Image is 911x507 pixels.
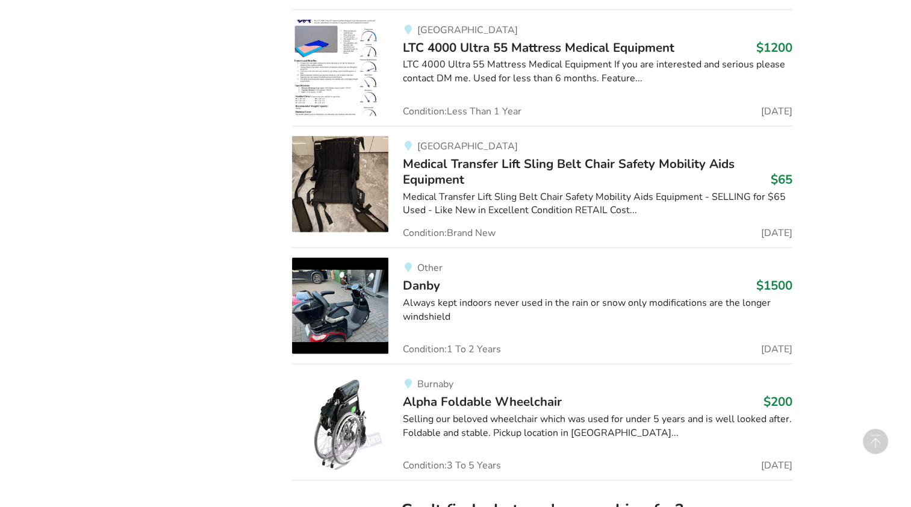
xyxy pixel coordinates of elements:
[403,107,521,116] span: Condition: Less Than 1 Year
[761,228,792,238] span: [DATE]
[771,172,792,187] h3: $65
[756,278,792,293] h3: $1500
[292,374,388,470] img: mobility-alpha foldable wheelchair
[403,155,735,188] span: Medical Transfer Lift Sling Belt Chair Safety Mobility Aids Equipment
[403,277,440,294] span: Danby
[292,364,792,480] a: mobility-alpha foldable wheelchairBurnabyAlpha Foldable Wheelchair$200Selling our beloved wheelch...
[763,394,792,409] h3: $200
[403,228,496,238] span: Condition: Brand New
[417,378,453,391] span: Burnaby
[292,247,792,364] a: mobility-danby OtherDanby$1500Always kept indoors never used in the rain or snow only modificatio...
[403,344,501,354] span: Condition: 1 To 2 Years
[292,126,792,248] a: transfer aids-medical transfer lift sling belt chair safety mobility aids equipment[GEOGRAPHIC_DA...
[403,190,792,218] div: Medical Transfer Lift Sling Belt Chair Safety Mobility Aids Equipment - SELLING for $65 Used - Li...
[292,20,388,116] img: bedroom equipment-ltc 4000 ultra 55 mattress medical equipment
[761,107,792,116] span: [DATE]
[292,258,388,354] img: mobility-danby
[292,10,792,126] a: bedroom equipment-ltc 4000 ultra 55 mattress medical equipment[GEOGRAPHIC_DATA]LTC 4000 Ultra 55 ...
[417,140,517,153] span: [GEOGRAPHIC_DATA]
[417,261,442,275] span: Other
[403,39,674,56] span: LTC 4000 Ultra 55 Mattress Medical Equipment
[403,461,501,470] span: Condition: 3 To 5 Years
[761,461,792,470] span: [DATE]
[292,136,388,232] img: transfer aids-medical transfer lift sling belt chair safety mobility aids equipment
[403,58,792,86] div: LTC 4000 Ultra 55 Mattress Medical Equipment If you are interested and serious please contact DM ...
[403,412,792,440] div: Selling our beloved wheelchair which was used for under 5 years and is well looked after. Foldabl...
[417,23,517,37] span: [GEOGRAPHIC_DATA]
[403,296,792,324] div: Always kept indoors never used in the rain or snow only modifications are the longer windshield
[761,344,792,354] span: [DATE]
[756,40,792,55] h3: $1200
[403,393,562,410] span: Alpha Foldable Wheelchair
